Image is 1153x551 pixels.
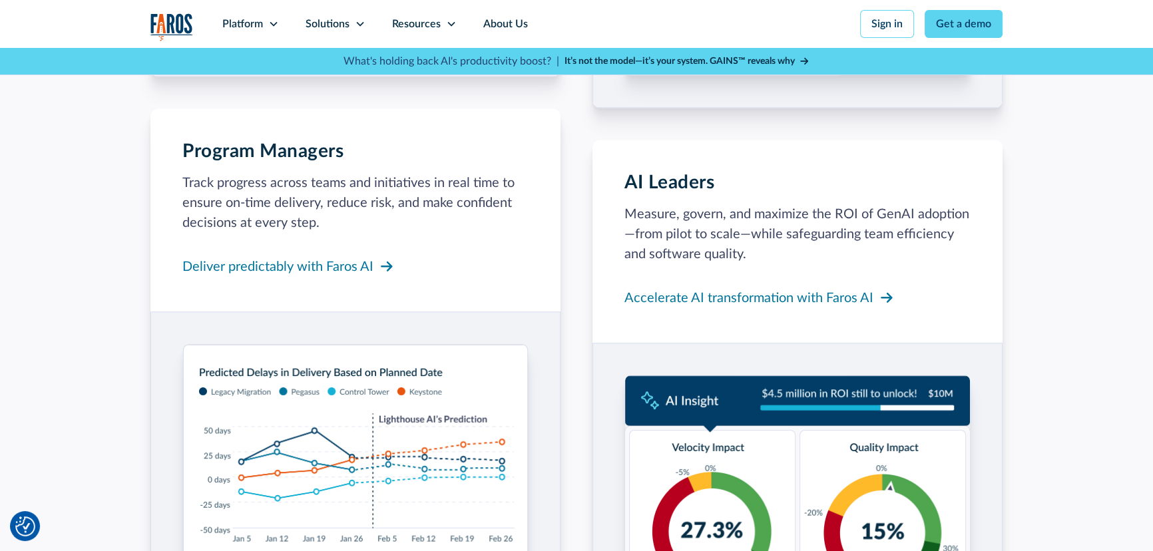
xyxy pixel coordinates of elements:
div: Accelerate AI transformation with Faros AI [624,288,873,308]
p: Measure, govern, and maximize the ROI of GenAI adoption—from pilot to scale—while safeguarding te... [624,204,971,264]
div: Deliver predictably with Faros AI [182,257,373,277]
strong: It’s not the model—it’s your system. GAINS™ reveals why [565,57,795,66]
a: home [150,13,193,41]
a: Sign in [860,10,914,38]
a: Accelerate AI transformation with Faros AI [624,285,895,311]
img: Revisit consent button [15,516,35,536]
a: It’s not the model—it’s your system. GAINS™ reveals why [565,55,809,69]
p: Track progress across teams and initiatives in real time to ensure on-time delivery, reduce risk,... [182,173,529,233]
button: Cookie Settings [15,516,35,536]
a: Get a demo [925,10,1003,38]
img: Logo of the analytics and reporting company Faros. [150,13,193,41]
h3: AI Leaders [624,172,714,194]
p: What's holding back AI's productivity boost? | [344,53,559,69]
div: Platform [222,16,263,32]
h3: Program Managers [182,140,344,163]
div: Solutions [306,16,349,32]
div: Resources [392,16,441,32]
a: Deliver predictably with Faros AI [182,254,395,279]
